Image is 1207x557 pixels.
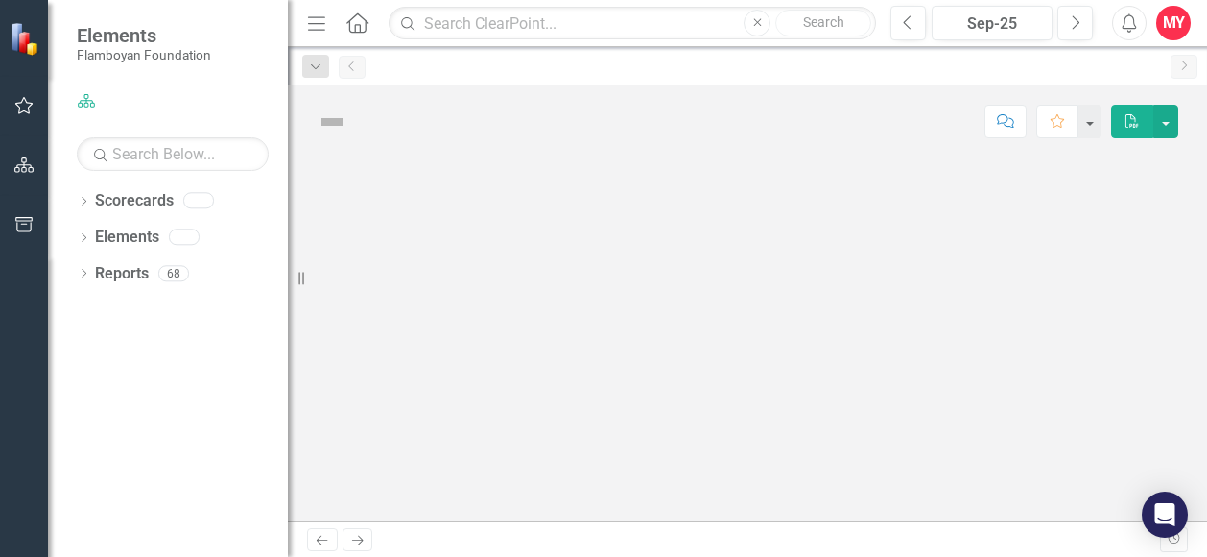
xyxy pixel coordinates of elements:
a: Scorecards [95,190,174,212]
div: 68 [158,265,189,281]
button: Sep-25 [932,6,1053,40]
div: Sep-25 [938,12,1046,36]
small: Flamboyan Foundation [77,47,211,62]
input: Search ClearPoint... [389,7,876,40]
img: ClearPoint Strategy [10,21,43,55]
a: Reports [95,263,149,285]
button: Search [775,10,871,36]
a: Elements [95,227,159,249]
img: Not Defined [317,107,347,137]
div: Open Intercom Messenger [1142,492,1188,538]
span: Elements [77,24,211,47]
span: Search [803,14,844,30]
input: Search Below... [77,137,269,171]
button: MY [1156,6,1191,40]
